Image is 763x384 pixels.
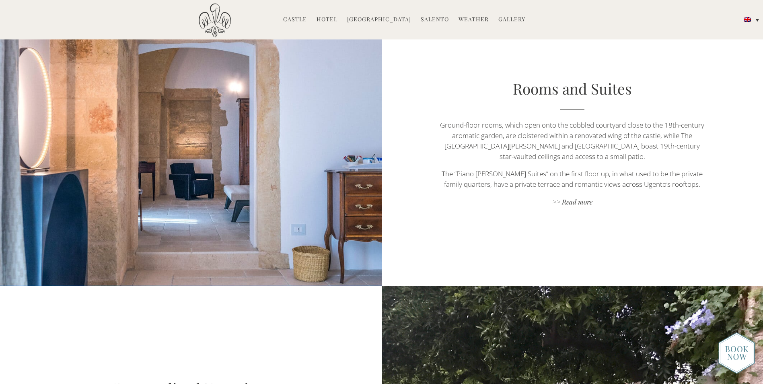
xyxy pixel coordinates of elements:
[421,15,449,25] a: Salento
[439,197,706,208] a: >> Read more
[513,78,632,98] a: Rooms and Suites
[498,15,525,25] a: Gallery
[439,120,706,162] p: Ground-floor rooms, which open onto the cobbled courtyard close to the 18th-century aromatic gard...
[347,15,411,25] a: [GEOGRAPHIC_DATA]
[459,15,489,25] a: Weather
[283,15,307,25] a: Castle
[439,169,706,190] p: The “Piano [PERSON_NAME] Suites” on the first floor up, in what used to be the private family qua...
[718,332,755,374] img: new-booknow.png
[317,15,337,25] a: Hotel
[744,17,751,22] img: English
[199,3,231,37] img: Castello di Ugento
